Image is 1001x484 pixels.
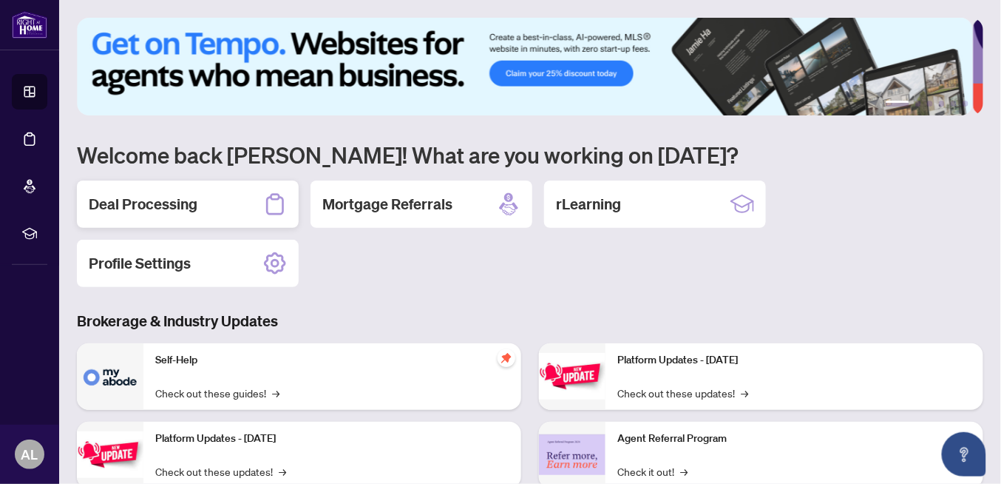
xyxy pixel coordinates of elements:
[77,18,973,115] img: Slide 0
[21,444,38,465] span: AL
[886,101,909,107] button: 1
[89,253,191,274] h2: Profile Settings
[12,11,47,38] img: logo
[942,432,986,477] button: Open asap
[155,385,279,401] a: Check out these guides!→
[77,311,983,332] h3: Brokerage & Industry Updates
[539,353,605,400] img: Platform Updates - June 23, 2025
[617,431,971,447] p: Agent Referral Program
[680,463,688,480] span: →
[617,352,971,369] p: Platform Updates - [DATE]
[89,194,197,215] h2: Deal Processing
[927,101,933,107] button: 3
[963,101,968,107] button: 6
[77,431,143,478] img: Platform Updates - September 16, 2025
[279,463,286,480] span: →
[556,194,621,215] h2: rLearning
[155,431,509,447] p: Platform Updates - [DATE]
[939,101,945,107] button: 4
[915,101,921,107] button: 2
[322,194,452,215] h2: Mortgage Referrals
[498,349,515,367] span: pushpin
[77,141,983,169] h1: Welcome back [PERSON_NAME]! What are you working on [DATE]?
[951,101,957,107] button: 5
[741,385,748,401] span: →
[155,352,509,369] p: Self-Help
[77,343,143,410] img: Self-Help
[155,463,286,480] a: Check out these updates!→
[272,385,279,401] span: →
[617,463,688,480] a: Check it out!→
[617,385,748,401] a: Check out these updates!→
[539,434,605,475] img: Agent Referral Program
